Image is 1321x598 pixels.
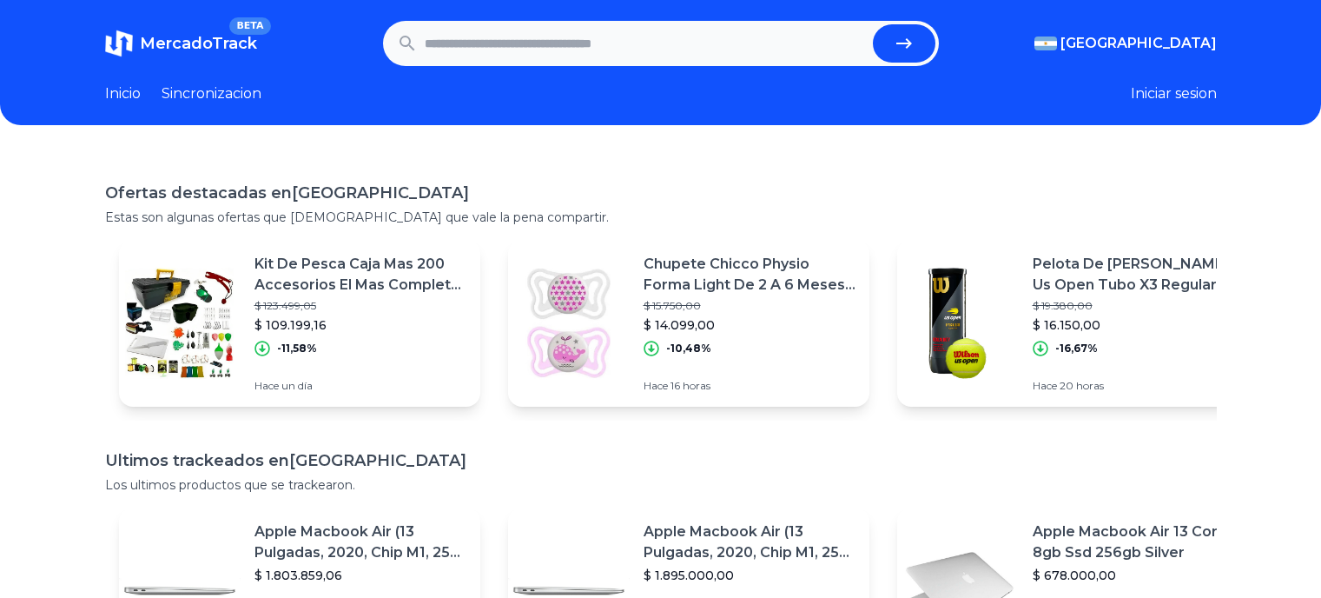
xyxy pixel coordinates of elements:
[254,316,466,334] p: $ 109.199,16
[277,342,317,355] p: -11,58%
[105,209,1217,226] p: Estas son algunas ofertas que [DEMOGRAPHIC_DATA] que vale la pena compartir.
[105,30,257,57] a: MercadoTrackBETA
[1033,254,1245,296] p: Pelota De [PERSON_NAME] Us Open Tubo X3 Regular Duty
[644,522,855,563] p: Apple Macbook Air (13 Pulgadas, 2020, Chip M1, 256 Gb De Ssd, 8 Gb De Ram) - Plata
[1033,522,1245,563] p: Apple Macbook Air 13 Core I5 8gb Ssd 256gb Silver
[1033,567,1245,584] p: $ 678.000,00
[105,83,141,104] a: Inicio
[1034,37,1057,50] img: Argentina
[162,83,261,104] a: Sincronizacion
[254,299,466,313] p: $ 123.499,05
[1033,299,1245,313] p: $ 19.380,00
[254,567,466,584] p: $ 1.803.859,06
[1033,379,1245,393] p: Hace 20 horas
[254,379,466,393] p: Hace un día
[1033,316,1245,334] p: $ 16.150,00
[644,379,855,393] p: Hace 16 horas
[105,476,1217,494] p: Los ultimos productos que se trackearon.
[666,342,711,355] p: -10,48%
[644,254,855,296] p: Chupete Chicco Physio Forma Light De 2 A 6 Meses X 2 Un
[1034,33,1217,54] button: [GEOGRAPHIC_DATA]
[105,181,1217,205] h1: Ofertas destacadas en [GEOGRAPHIC_DATA]
[644,299,855,313] p: $ 15.750,00
[119,262,241,384] img: Featured image
[105,448,1217,473] h1: Ultimos trackeados en [GEOGRAPHIC_DATA]
[1131,83,1217,104] button: Iniciar sesion
[508,262,630,384] img: Featured image
[119,240,480,407] a: Featured imageKit De Pesca Caja Mas 200 Accesorios El Mas Completo Full Ct$ 123.499,05$ 109.199,1...
[897,262,1019,384] img: Featured image
[140,34,257,53] span: MercadoTrack
[229,17,270,35] span: BETA
[897,240,1258,407] a: Featured imagePelota De [PERSON_NAME] Us Open Tubo X3 Regular Duty$ 19.380,00$ 16.150,00-16,67%Ha...
[644,567,855,584] p: $ 1.895.000,00
[254,522,466,563] p: Apple Macbook Air (13 Pulgadas, 2020, Chip M1, 256 Gb De Ssd, 8 Gb De Ram) - Plata
[254,254,466,296] p: Kit De Pesca Caja Mas 200 Accesorios El Mas Completo Full Ct
[1060,33,1217,54] span: [GEOGRAPHIC_DATA]
[508,240,869,407] a: Featured imageChupete Chicco Physio Forma Light De 2 A 6 Meses X 2 Un$ 15.750,00$ 14.099,00-10,48...
[1055,342,1098,355] p: -16,67%
[644,316,855,334] p: $ 14.099,00
[105,30,133,57] img: MercadoTrack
